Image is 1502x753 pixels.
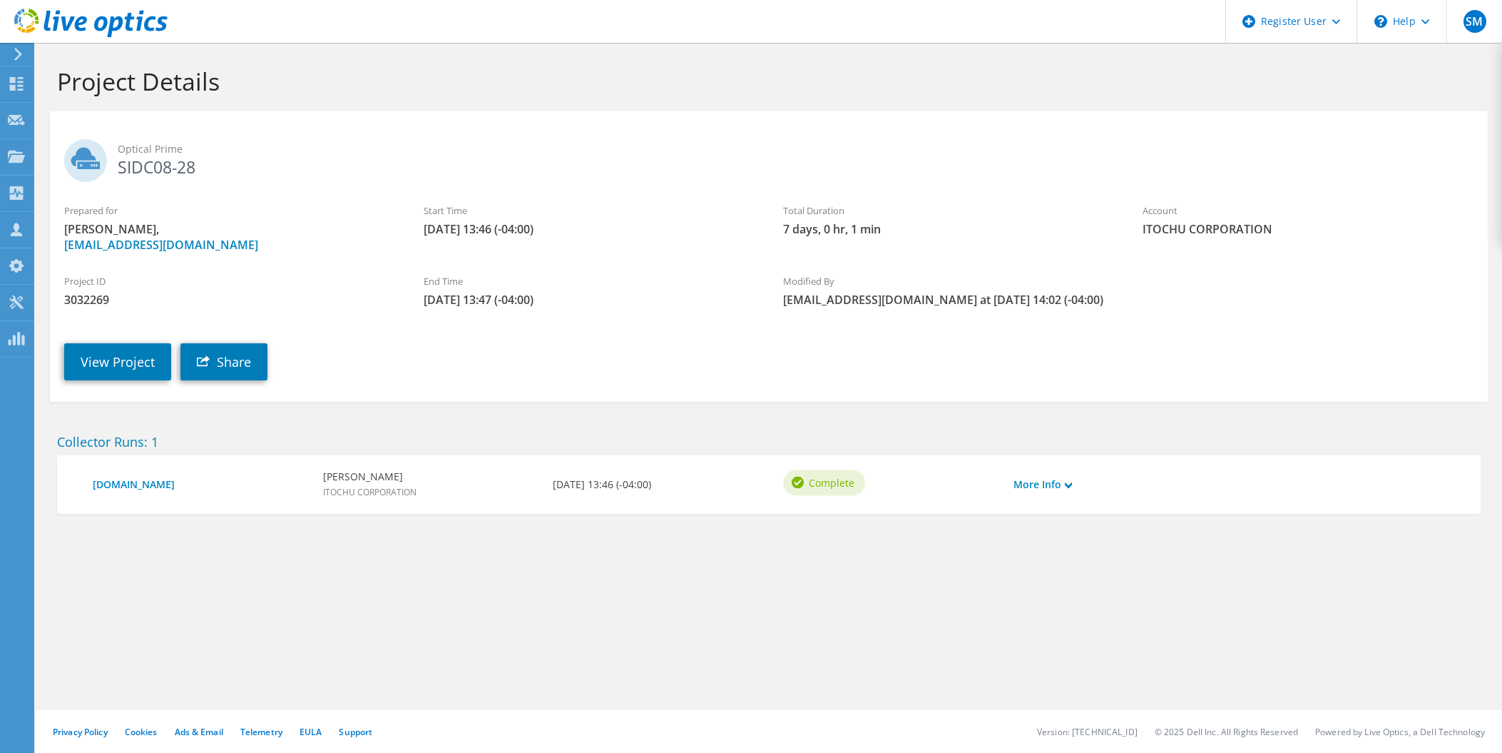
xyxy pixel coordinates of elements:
[339,726,372,738] a: Support
[57,434,1481,450] h2: Collector Runs: 1
[1155,726,1298,738] li: © 2025 Dell Inc. All Rights Reserved
[175,726,223,738] a: Ads & Email
[64,139,1473,175] h2: SIDC08-28
[809,475,854,490] span: Complete
[64,343,171,380] a: View Project
[323,486,417,498] span: ITOCHU CORPORATION
[93,477,309,492] a: [DOMAIN_NAME]
[64,292,395,308] span: 3032269
[783,203,1114,218] label: Total Duration
[64,274,395,288] label: Project ID
[125,726,158,738] a: Cookies
[783,221,1114,237] span: 7 days, 0 hr, 1 min
[424,274,755,288] label: End Time
[323,469,417,485] b: [PERSON_NAME]
[783,292,1114,308] span: [EMAIL_ADDRESS][DOMAIN_NAME] at [DATE] 14:02 (-04:00)
[424,221,755,237] span: [DATE] 13:46 (-04:00)
[1463,10,1486,33] span: SM
[783,274,1114,288] label: Modified By
[1143,203,1473,218] label: Account
[57,66,1473,96] h1: Project Details
[424,203,755,218] label: Start Time
[1143,221,1473,237] span: ITOCHU CORPORATION
[424,292,755,308] span: [DATE] 13:47 (-04:00)
[53,726,108,738] a: Privacy Policy
[1315,726,1485,738] li: Powered by Live Optics, a Dell Technology
[1037,726,1138,738] li: Version: [TECHNICAL_ID]
[180,343,267,380] a: Share
[118,141,1473,157] span: Optical Prime
[1013,477,1072,492] a: More Info
[1374,15,1387,28] svg: \n
[300,726,322,738] a: EULA
[553,477,651,492] b: [DATE] 13:46 (-04:00)
[64,221,395,253] span: [PERSON_NAME],
[64,237,258,253] a: [EMAIL_ADDRESS][DOMAIN_NAME]
[240,726,282,738] a: Telemetry
[64,203,395,218] label: Prepared for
